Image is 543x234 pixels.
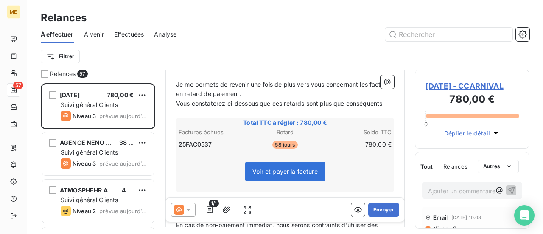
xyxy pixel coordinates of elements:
span: À venir [84,30,104,39]
span: Tout [420,163,433,170]
span: [DATE] 10:03 [451,215,481,220]
a: 57 [7,83,20,97]
span: Analyse [154,30,176,39]
span: 4 428,00 € [122,186,154,194]
span: [DATE] - CCARNIVAL [425,80,519,92]
span: Voir et payer la facture [252,168,318,175]
span: Je me permets de revenir une fois de plus vers vous concernant les factures en retard de paiement. [176,81,395,98]
span: prévue aujourd’hui [99,160,147,167]
span: À effectuer [41,30,74,39]
td: 780,00 € [321,140,392,149]
span: 57 [13,82,23,89]
span: Suivi général Clients [61,101,118,108]
span: 0 [424,121,428,127]
span: 57 [77,70,87,78]
span: Déplier le détail [444,129,490,138]
span: 25FAC0537 [179,140,212,149]
span: 1/1 [209,200,219,207]
span: 58 jours [272,141,297,149]
button: Filtrer [41,50,80,63]
span: Suivi général Clients [61,196,118,203]
th: Retard [250,128,321,137]
button: Envoyer [368,203,399,217]
h3: Relances [41,10,87,25]
span: 780,00 € [107,91,134,99]
span: Vous constaterez ci-dessous que ces retards sont plus que conséquents. [176,100,384,107]
span: prévue aujourd’hui [99,208,147,214]
span: prévue aujourd’hui [99,113,147,119]
h3: 780,00 € [425,92,519,109]
span: [DATE] [60,91,80,99]
span: Relances [443,163,467,170]
div: Open Intercom Messenger [514,205,535,226]
span: Total TTC à régler : 780,00 € [177,118,393,127]
span: Effectuées [114,30,144,39]
span: 38 678,40 € [119,139,155,146]
span: Niveau 3 [432,225,456,232]
span: Niveau 2 [73,208,96,214]
span: AGENCE NENO - DIALOGUES ET SOLUTIONS [60,139,191,146]
button: Déplier le détail [442,128,503,138]
th: Solde TTC [321,128,392,137]
span: Email [433,214,449,221]
span: ATMOSPHEHR ADVICE (Moon Recruteur / XYZ360) [60,186,208,194]
div: grid [41,83,155,234]
input: Rechercher [385,28,512,41]
span: Relances [50,70,76,78]
span: Suivi général Clients [61,149,118,156]
span: Niveau 3 [73,113,96,119]
span: Niveau 3 [73,160,96,167]
th: Factures échues [178,128,249,137]
button: Autres [478,160,519,173]
div: ME [7,5,20,19]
